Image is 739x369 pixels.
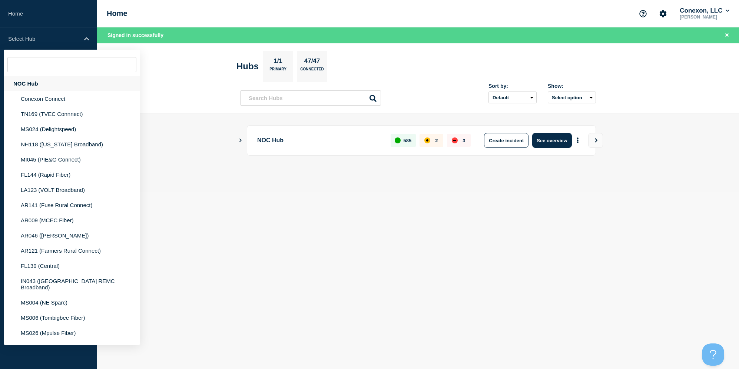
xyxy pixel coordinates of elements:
div: down [452,137,458,143]
button: Account settings [655,6,671,21]
button: Close banner [722,31,732,40]
p: 2 [435,138,438,143]
button: More actions [573,134,583,147]
h1: Home [107,9,127,18]
p: 47/47 [301,57,323,67]
li: TN169 (TVEC Connnect) [4,106,140,122]
p: 3 [463,138,465,143]
li: FL139 (Central) [4,258,140,273]
p: [PERSON_NAME] [678,14,731,20]
p: NOC Hub [257,133,382,148]
p: Primary [269,67,286,75]
li: MS024 (Delightspeed) [4,122,140,137]
li: NH118 ([US_STATE] Broadband) [4,137,140,152]
li: MS004 (NE Sparc) [4,295,140,310]
p: Connected [300,67,324,75]
input: Search Hubs [240,90,381,106]
li: MS006 (Tombigbee Fiber) [4,310,140,325]
div: NOC Hub [4,76,140,91]
div: Sort by: [488,83,537,89]
li: AR009 (MCEC Fiber) [4,213,140,228]
button: See overview [532,133,571,148]
li: AR046 ([PERSON_NAME]) [4,228,140,243]
li: AR121 (Farmers Rural Connect) [4,243,140,258]
iframe: Help Scout Beacon - Open [702,343,724,366]
button: Show Connected Hubs [239,138,242,143]
li: MI045 (PIE&G Connect) [4,152,140,167]
li: FL144 (Rapid Fiber) [4,167,140,182]
p: 1/1 [271,57,285,67]
p: 585 [404,138,412,143]
button: Conexon, LLC [678,7,731,14]
p: Select Hub [8,36,79,42]
h2: Hubs [236,61,259,72]
select: Sort by [488,92,537,103]
li: LA123 (VOLT Broadband) [4,182,140,197]
div: Show: [548,83,596,89]
div: up [395,137,401,143]
button: Support [635,6,651,21]
button: Create incident [484,133,528,148]
li: Conexon Connect [4,91,140,106]
button: Select option [548,92,596,103]
li: MS027 (NT Spark) [4,340,140,356]
li: IN043 ([GEOGRAPHIC_DATA] REMC Broadband) [4,273,140,295]
button: View [588,133,603,148]
li: AR141 (Fuse Rural Connect) [4,197,140,213]
div: affected [424,137,430,143]
li: MS026 (Mpulse Fiber) [4,325,140,340]
span: Signed in successfully [107,32,163,38]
